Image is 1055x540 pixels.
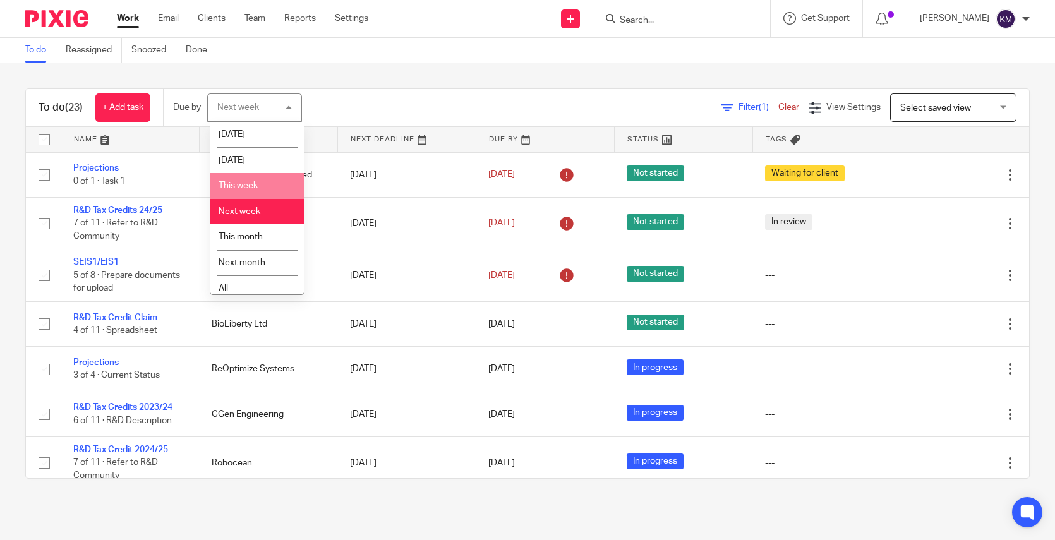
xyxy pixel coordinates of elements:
[73,459,158,481] span: 7 of 11 · Refer to R&D Community
[765,408,878,421] div: ---
[778,103,799,112] a: Clear
[488,410,515,419] span: [DATE]
[73,219,158,241] span: 7 of 11 · Refer to R&D Community
[73,371,160,380] span: 3 of 4 · Current Status
[198,12,226,25] a: Clients
[199,347,337,392] td: ReOptimize Systems
[826,103,881,112] span: View Settings
[627,405,684,421] span: In progress
[199,301,337,346] td: BioLiberty Ltd
[219,207,260,216] span: Next week
[488,271,515,280] span: [DATE]
[199,392,337,436] td: CGen Engineering
[117,12,139,25] a: Work
[627,165,684,181] span: Not started
[765,318,878,330] div: ---
[488,364,515,373] span: [DATE]
[25,38,56,63] a: To do
[73,271,180,293] span: 5 of 8 · Prepare documents for upload
[996,9,1016,29] img: svg%3E
[199,197,337,249] td: Metacarpal
[765,165,845,181] span: Waiting for client
[627,315,684,330] span: Not started
[219,156,245,165] span: [DATE]
[219,232,263,241] span: This month
[337,197,476,249] td: [DATE]
[199,437,337,489] td: Robocean
[217,103,259,112] div: Next week
[73,258,119,267] a: SEIS1/EIS1
[219,284,228,293] span: All
[186,38,217,63] a: Done
[627,453,684,469] span: In progress
[627,359,684,375] span: In progress
[900,104,971,112] span: Select saved view
[25,10,88,27] img: Pixie
[66,38,122,63] a: Reassigned
[920,12,989,25] p: [PERSON_NAME]
[801,14,850,23] span: Get Support
[284,12,316,25] a: Reports
[219,181,258,190] span: This week
[158,12,179,25] a: Email
[337,301,476,346] td: [DATE]
[131,38,176,63] a: Snoozed
[95,93,150,122] a: + Add task
[199,152,337,197] td: Frontier Robotics Limited
[488,320,515,328] span: [DATE]
[73,313,157,322] a: R&D Tax Credit Claim
[73,445,168,454] a: R&D Tax Credit 2024/25
[219,258,265,267] span: Next month
[73,416,172,425] span: 6 of 11 · R&D Description
[73,164,119,172] a: Projections
[618,15,732,27] input: Search
[488,171,515,179] span: [DATE]
[337,249,476,301] td: [DATE]
[337,152,476,197] td: [DATE]
[337,437,476,489] td: [DATE]
[199,249,337,301] td: Flexergy Ltd
[488,219,515,227] span: [DATE]
[488,459,515,467] span: [DATE]
[173,101,201,114] p: Due by
[73,326,157,335] span: 4 of 11 · Spreadsheet
[65,102,83,112] span: (23)
[765,457,878,469] div: ---
[759,103,769,112] span: (1)
[765,214,812,230] span: In review
[337,392,476,436] td: [DATE]
[765,269,878,282] div: ---
[335,12,368,25] a: Settings
[766,136,787,143] span: Tags
[765,363,878,375] div: ---
[627,214,684,230] span: Not started
[219,130,245,139] span: [DATE]
[73,206,162,215] a: R&D Tax Credits 24/25
[73,177,125,186] span: 0 of 1 · Task 1
[244,12,265,25] a: Team
[337,347,476,392] td: [DATE]
[39,101,83,114] h1: To do
[73,358,119,367] a: Projections
[73,403,172,412] a: R&D Tax Credits 2023/24
[627,266,684,282] span: Not started
[738,103,778,112] span: Filter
